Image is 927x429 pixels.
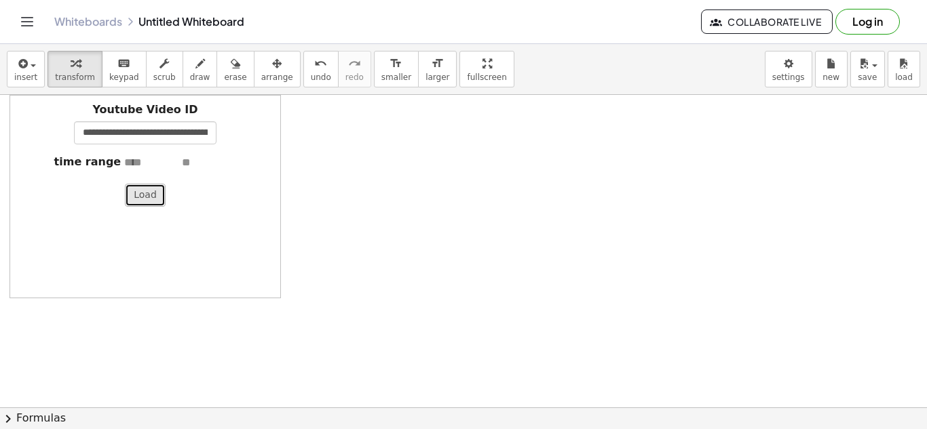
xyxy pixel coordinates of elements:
[850,51,885,87] button: save
[216,51,254,87] button: erase
[459,51,514,87] button: fullscreen
[765,51,812,87] button: settings
[261,73,293,82] span: arrange
[858,73,877,82] span: save
[92,102,197,118] label: Youtube Video ID
[822,73,839,82] span: new
[109,73,139,82] span: keypad
[254,51,301,87] button: arrange
[345,73,364,82] span: redo
[338,51,371,87] button: redoredo
[467,73,506,82] span: fullscreen
[713,16,821,28] span: Collaborate Live
[125,184,166,207] button: Load
[153,73,176,82] span: scrub
[224,73,246,82] span: erase
[54,155,121,170] label: time range
[390,56,402,72] i: format_size
[425,73,449,82] span: larger
[55,73,95,82] span: transform
[16,11,38,33] button: Toggle navigation
[701,9,833,34] button: Collaborate Live
[815,51,848,87] button: new
[835,9,900,35] button: Log in
[381,73,411,82] span: smaller
[7,51,45,87] button: insert
[314,56,327,72] i: undo
[895,73,913,82] span: load
[117,56,130,72] i: keyboard
[431,56,444,72] i: format_size
[303,51,339,87] button: undoundo
[311,73,331,82] span: undo
[418,51,457,87] button: format_sizelarger
[374,51,419,87] button: format_sizesmaller
[48,51,102,87] button: transform
[54,15,122,28] a: Whiteboards
[772,73,805,82] span: settings
[888,51,920,87] button: load
[183,51,218,87] button: draw
[348,56,361,72] i: redo
[190,73,210,82] span: draw
[102,51,147,87] button: keyboardkeypad
[146,51,183,87] button: scrub
[14,73,37,82] span: insert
